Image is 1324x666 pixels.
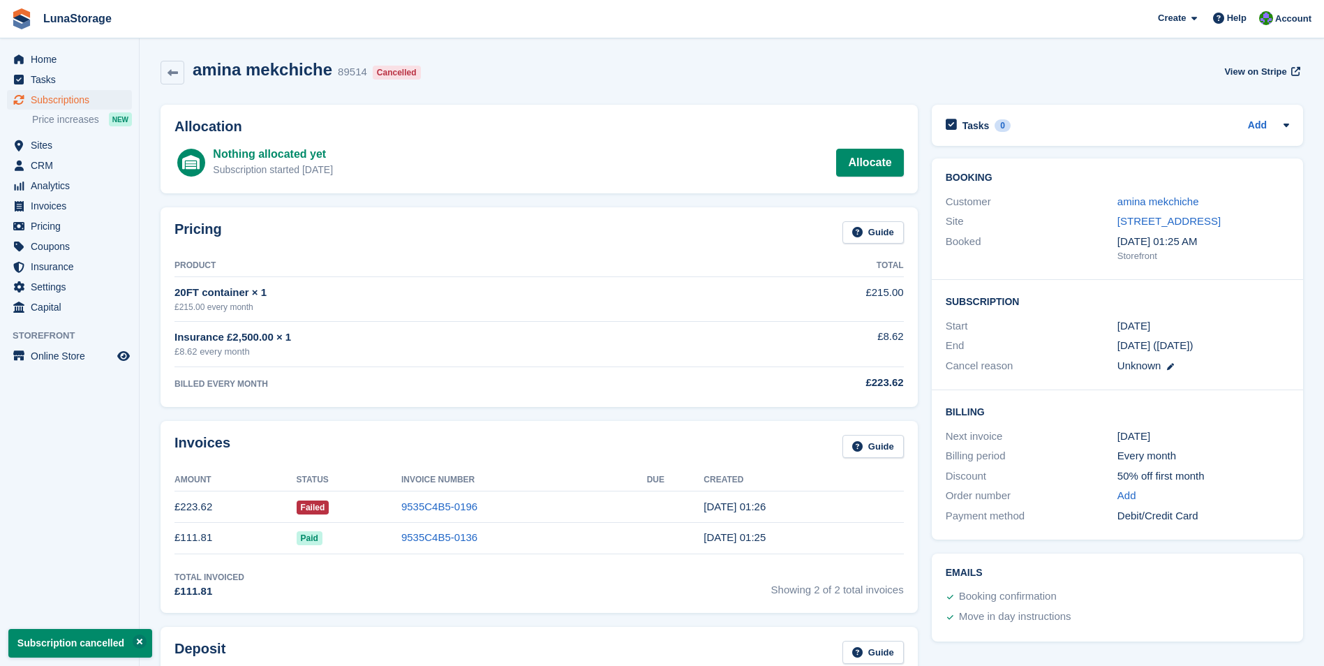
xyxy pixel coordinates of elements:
[836,149,903,177] a: Allocate
[946,234,1117,263] div: Booked
[115,348,132,364] a: Preview store
[842,641,904,664] a: Guide
[946,338,1117,354] div: End
[31,50,114,69] span: Home
[401,501,477,512] a: 9535C4B5-0196
[174,378,725,390] div: BILLED EVERY MONTH
[401,531,477,543] a: 9535C4B5-0136
[1117,249,1289,263] div: Storefront
[704,531,766,543] time: 2025-06-06 00:25:29 UTC
[7,346,132,366] a: menu
[31,216,114,236] span: Pricing
[1158,11,1186,25] span: Create
[38,7,117,30] a: LunaStorage
[704,501,766,512] time: 2025-07-06 00:26:15 UTC
[174,641,225,664] h2: Deposit
[7,156,132,175] a: menu
[174,584,244,600] div: £111.81
[174,221,222,244] h2: Pricing
[7,135,132,155] a: menu
[11,8,32,29] img: stora-icon-8386f47178a22dfd0bd8f6a31ec36ba5ce8667c1dd55bd0f319d3a0aa187defe.svg
[7,277,132,297] a: menu
[959,609,1071,626] div: Move in day instructions
[1117,234,1289,250] div: [DATE] 01:25 AM
[31,237,114,256] span: Coupons
[1117,429,1289,445] div: [DATE]
[297,469,401,491] th: Status
[1117,468,1289,484] div: 50% off first month
[1117,508,1289,524] div: Debit/Credit Card
[7,176,132,195] a: menu
[946,568,1289,579] h2: Emails
[213,146,333,163] div: Nothing allocated yet
[946,488,1117,504] div: Order number
[7,70,132,89] a: menu
[725,321,904,367] td: £8.62
[7,257,132,276] a: menu
[31,257,114,276] span: Insurance
[842,435,904,458] a: Guide
[1259,11,1273,25] img: Cathal Vaughan
[1117,195,1199,207] a: amina mekchiche
[946,318,1117,334] div: Start
[725,277,904,321] td: £215.00
[297,501,329,515] span: Failed
[174,571,244,584] div: Total Invoiced
[946,194,1117,210] div: Customer
[7,50,132,69] a: menu
[946,172,1289,184] h2: Booking
[109,112,132,126] div: NEW
[7,196,132,216] a: menu
[946,448,1117,464] div: Billing period
[1248,118,1267,134] a: Add
[31,156,114,175] span: CRM
[31,196,114,216] span: Invoices
[771,571,904,600] span: Showing 2 of 2 total invoices
[995,119,1011,132] div: 0
[174,345,725,359] div: £8.62 every month
[193,60,332,79] h2: amina mekchiche
[8,629,152,658] p: Subscription cancelled
[174,469,297,491] th: Amount
[946,294,1289,308] h2: Subscription
[7,237,132,256] a: menu
[1227,11,1247,25] span: Help
[213,163,333,177] div: Subscription started [DATE]
[1224,65,1286,79] span: View on Stripe
[32,112,132,127] a: Price increases NEW
[946,508,1117,524] div: Payment method
[946,214,1117,230] div: Site
[704,469,903,491] th: Created
[1117,318,1150,334] time: 2025-06-06 00:00:00 UTC
[338,64,367,80] div: 89514
[1117,488,1136,504] a: Add
[31,70,114,89] span: Tasks
[7,90,132,110] a: menu
[13,329,139,343] span: Storefront
[725,375,904,391] div: £223.62
[401,469,647,491] th: Invoice Number
[174,491,297,523] td: £223.62
[174,119,904,135] h2: Allocation
[1117,448,1289,464] div: Every month
[1275,12,1311,26] span: Account
[842,221,904,244] a: Guide
[32,113,99,126] span: Price increases
[946,468,1117,484] div: Discount
[7,297,132,317] a: menu
[174,330,725,346] div: Insurance £2,500.00 × 1
[174,522,297,554] td: £111.81
[647,469,704,491] th: Due
[946,429,1117,445] div: Next invoice
[725,255,904,277] th: Total
[946,404,1289,418] h2: Billing
[174,301,725,313] div: £215.00 every month
[31,277,114,297] span: Settings
[174,285,725,301] div: 20FT container × 1
[1117,360,1161,371] span: Unknown
[959,589,1057,605] div: Booking confirmation
[962,119,990,132] h2: Tasks
[1117,339,1193,351] span: [DATE] ([DATE])
[31,297,114,317] span: Capital
[946,358,1117,374] div: Cancel reason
